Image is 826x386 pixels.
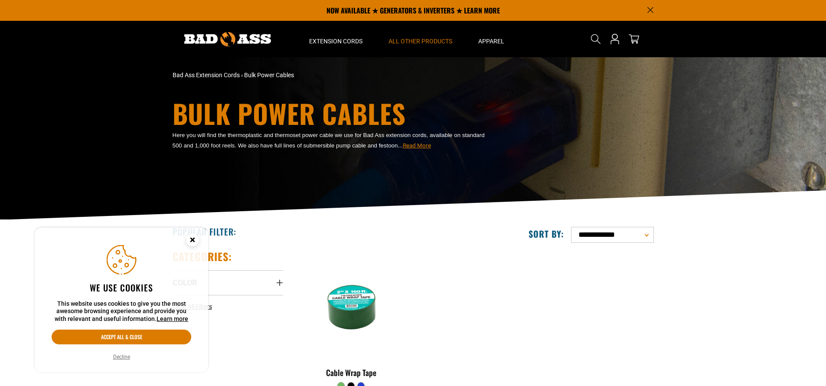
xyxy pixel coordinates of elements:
summary: Color [173,270,283,294]
span: Read More [403,142,431,149]
img: Bad Ass Extension Cords [184,32,271,46]
span: Bulk Power Cables [244,72,294,79]
summary: All Other Products [375,21,465,57]
nav: breadcrumbs [173,71,489,80]
aside: Cookie Consent [35,228,208,373]
a: Green Cable Wrap Tape [296,250,407,382]
h2: We use cookies [52,282,191,293]
summary: Apparel [465,21,517,57]
h2: Popular Filter: [173,226,236,237]
h1: Bulk Power Cables [173,100,489,126]
span: All Other Products [389,37,452,45]
summary: Extension Cords [296,21,375,57]
button: Decline [111,353,133,361]
span: Extension Cords [309,37,362,45]
summary: Search [589,32,603,46]
div: Cable Wrap Tape [296,369,407,376]
img: Green [297,254,406,354]
span: Apparel [478,37,504,45]
span: Here you will find the thermoplastic and thermoset power cable we use for Bad Ass extension cords... [173,132,485,149]
a: Learn more [157,315,188,322]
label: Sort by: [529,228,564,239]
button: Accept all & close [52,330,191,344]
a: Bad Ass Extension Cords [173,72,240,79]
p: This website uses cookies to give you the most awesome browsing experience and provide you with r... [52,300,191,323]
span: › [241,72,243,79]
